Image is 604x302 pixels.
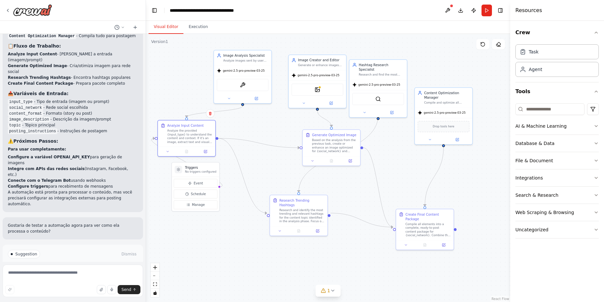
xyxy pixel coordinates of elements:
div: Version 1 [151,39,168,44]
button: Open in side panel [379,110,405,115]
div: Analyze Input ContentAnalyze the provided {input_type} to understand the content and context. If ... [157,120,216,157]
div: Research Trending HashtagsResearch and identify the most trending and relevant hashtags for the c... [269,195,328,236]
div: Tools [515,101,599,244]
g: Edge from 1a2e3dbf-b47e-4a8c-b279-e38e7005da8b to 52f583fd-9dce-4c3b-a6cd-1f03d0f4dd91 [315,111,334,127]
button: Delete node [206,109,214,118]
h3: ⚠️ [8,138,138,144]
strong: Próximos Passos: [13,138,58,144]
div: Analyze the provided {input_type} to understand the content and context. If it's an image, extrac... [167,129,212,144]
button: Open in side panel [197,149,213,154]
img: DallETool [315,87,320,93]
button: Crew [515,23,599,42]
button: Open in side panel [342,158,358,164]
button: Integrations [515,169,599,186]
div: Compile all elements into a complete, ready-to-post content package for {social_network}. Combine... [406,222,451,237]
button: Open in side panel [243,96,269,101]
p: A automação está pronta para processar o conteúdo, mas você precisará configurar as integrações e... [8,189,138,207]
button: File & Document [515,152,599,169]
div: TriggersNo triggers configuredEventScheduleManage [171,162,220,211]
div: Web Scraping & Browsing [515,209,574,216]
button: zoom in [151,263,159,272]
li: - Tipo de entrada (imagem ou prompt) [8,99,138,105]
div: Database & Data [515,140,554,147]
li: - Prepara pacote completo [8,80,138,86]
button: Manage [174,200,217,209]
button: Open in side panel [444,137,470,142]
button: Click to speak your automation idea [107,285,116,294]
span: Drop tools here [433,124,454,129]
span: Schedule [191,192,206,196]
li: - Tópico principal [8,122,138,128]
li: (Instagram, Facebook, etc.) [8,166,138,178]
div: Task [529,49,539,55]
nav: breadcrumb [170,7,243,14]
span: gemini-2.5-pro-preview-03-25 [358,83,400,86]
g: Edge from d9b63eeb-9aea-408f-bc7e-39bd6ab85da8 to f0783a90-a251-4aa6-bd8b-09e419d17377 [218,136,267,215]
li: para recebimento de mensagens [8,183,138,189]
button: Execution [183,20,213,34]
div: Crew [515,42,599,82]
code: posting_instructions [8,128,57,134]
img: Logo [13,4,52,16]
span: gemini-2.5-pro-preview-03-25 [223,69,265,72]
li: - Formato (story ou post) [8,110,138,116]
div: Generate Optimized Image [312,133,356,137]
div: Research and identify the most trending and relevant hashtags for the content topic identified in... [279,208,324,223]
li: - Compila tudo para postagem [8,33,138,39]
div: Integrations [515,175,543,181]
h4: Resources [515,7,542,14]
g: Edge from d9b63eeb-9aea-408f-bc7e-39bd6ab85da8 to 52f583fd-9dce-4c3b-a6cd-1f03d0f4dd91 [218,136,300,150]
h3: Triggers [185,165,217,170]
g: Edge from f0783a90-a251-4aa6-bd8b-09e419d17377 to e94b3bc6-21d5-4408-bc67-96f82f414233 [330,211,393,229]
div: Hashtag Research Specialist [359,63,404,72]
button: Uncategorized [515,221,599,238]
li: - Encontra hashtags populares [8,75,138,80]
button: Schedule [174,190,217,198]
button: Open in side panel [318,100,344,106]
h3: 📥 [8,90,138,97]
div: Generate Optimized ImageBased on the analysis from the previous task, create or enhance an image ... [302,129,361,166]
g: Edge from 299bb083-e4be-4045-bd89-0ed04bcfc8b6 to e94b3bc6-21d5-4408-bc67-96f82f414233 [423,147,446,206]
img: OCRTool [240,82,245,88]
a: React Flow attribution [492,297,509,301]
p: Gostaria de testar a automação agora para ver como ela processa o conteúdo? [8,223,138,234]
button: Dismiss [120,251,138,257]
span: 1 [327,287,330,294]
div: Create Final Content PackageCompile all elements into a complete, ready-to-post content package f... [395,209,454,250]
span: Suggestion [15,252,37,257]
div: React Flow controls [151,263,159,297]
button: Search & Research [515,187,599,204]
span: gemini-2.5-pro-preview-03-25 [297,74,339,77]
div: Agent [529,66,542,73]
span: gemini-2.5-pro-preview-03-25 [424,111,466,114]
h3: 📋 [8,43,138,49]
div: Content Optimization ManagerCompile and optimize all processed content including final image, cap... [414,87,473,145]
div: Search & Research [515,192,558,198]
li: - Instruções de postagem [8,128,138,134]
div: Analyze Input Content [167,123,204,128]
div: AI & Machine Learning [515,123,567,129]
span: Event [194,181,203,185]
li: - [PERSON_NAME] a entrada (imagem/prompt) [8,51,138,63]
strong: Generate Optimized Image [8,64,67,68]
strong: Research Trending Hashtags [8,75,71,80]
button: No output available [415,242,435,248]
div: Image Creator and EditorGenerate or enhance images based on {input_type} and {image_description}.... [288,55,347,108]
span: Manage [192,202,205,207]
div: Create Final Content Package [406,212,451,222]
button: Web Scraping & Browsing [515,204,599,221]
button: 1 [316,285,341,297]
li: - Rede social escolhida [8,105,138,110]
button: Send [118,285,140,294]
p: No triggers configured [185,170,217,174]
strong: Conecte com o Telegram Bot [8,178,71,183]
div: Image Analysis Specialist [223,53,268,58]
div: Compile and optimize all processed content including final image, caption, hashtags and posting s... [424,101,469,105]
strong: Configure triggers [8,184,48,189]
button: fit view [151,280,159,289]
button: Hide left sidebar [150,6,159,15]
button: Switch to previous chat [112,23,127,31]
button: Tools [515,82,599,101]
div: Hashtag Research SpecialistResearch and find the most trending and relevant hashtags for {topic} ... [349,59,407,118]
strong: Variáveis de Entrada: [13,91,68,96]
